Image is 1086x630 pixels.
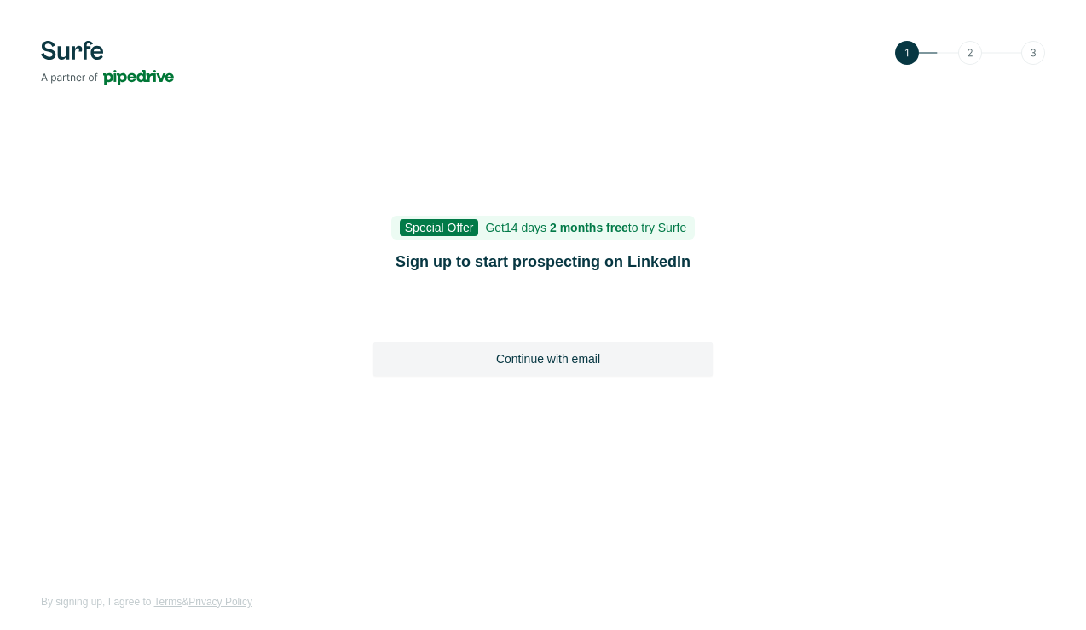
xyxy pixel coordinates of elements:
[41,596,151,608] span: By signing up, I agree to
[895,41,1045,65] img: Step 1
[505,221,546,234] s: 14 days
[182,596,188,608] span: &
[373,250,713,274] h1: Sign up to start prospecting on LinkedIn
[364,296,722,333] iframe: Knappen Logga in med Google
[485,221,686,234] span: Get to try Surfe
[188,596,252,608] a: Privacy Policy
[41,41,174,85] img: Surfe's logo
[400,219,479,236] span: Special Offer
[154,596,182,608] a: Terms
[550,221,628,234] b: 2 months free
[496,350,600,367] span: Continue with email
